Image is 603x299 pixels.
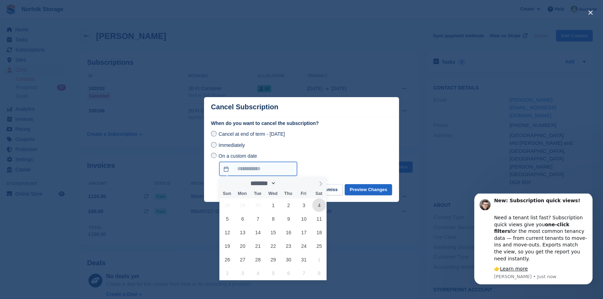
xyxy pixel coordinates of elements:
[297,226,311,239] span: October 17, 2025
[211,120,392,127] label: When do you want to cancel the subscription?
[266,239,280,253] span: October 22, 2025
[250,191,265,196] span: Tue
[315,184,343,196] button: Dismiss
[265,191,281,196] span: Wed
[345,184,392,196] button: Preview Changes
[282,239,295,253] span: October 23, 2025
[282,266,295,280] span: November 6, 2025
[312,198,326,212] span: October 4, 2025
[211,142,217,148] input: Immediately
[220,198,234,212] span: September 28, 2025
[211,103,278,111] p: Cancel Subscription
[311,191,327,196] span: Sat
[236,198,249,212] span: September 29, 2025
[296,191,311,196] span: Fri
[219,162,297,176] input: On a custom date
[276,180,298,187] input: Year
[282,212,295,226] span: October 9, 2025
[282,253,295,266] span: October 30, 2025
[236,266,249,280] span: November 3, 2025
[236,212,249,226] span: October 6, 2025
[251,198,265,212] span: September 30, 2025
[211,153,217,158] input: On a custom date
[312,212,326,226] span: October 11, 2025
[282,198,295,212] span: October 2, 2025
[297,212,311,226] span: October 10, 2025
[30,80,124,86] p: Message from Steven, sent Just now
[220,253,234,266] span: October 26, 2025
[266,266,280,280] span: November 5, 2025
[297,239,311,253] span: October 24, 2025
[251,253,265,266] span: October 28, 2025
[30,14,124,69] div: Need a tenant list fast? Subscription quick views give you for the most common tenancy data — fro...
[251,266,265,280] span: November 4, 2025
[266,212,280,226] span: October 8, 2025
[30,4,124,79] div: Message content
[266,226,280,239] span: October 15, 2025
[30,4,116,10] b: New: Subscription quick views!
[251,226,265,239] span: October 14, 2025
[236,253,249,266] span: October 27, 2025
[219,153,257,158] span: On a custom date
[266,253,280,266] span: October 29, 2025
[281,191,296,196] span: Thu
[297,253,311,266] span: October 31, 2025
[30,72,124,79] div: 👉
[248,180,276,187] select: Month
[312,226,326,239] span: October 18, 2025
[312,266,326,280] span: November 8, 2025
[464,194,603,289] iframe: Intercom notifications message
[236,239,249,253] span: October 20, 2025
[220,226,234,239] span: October 12, 2025
[312,253,326,266] span: November 1, 2025
[585,7,596,18] button: close
[36,72,64,78] a: Learn more
[220,212,234,226] span: October 5, 2025
[219,131,285,137] span: Cancel at end of term - [DATE]
[220,239,234,253] span: October 19, 2025
[251,212,265,226] span: October 7, 2025
[266,198,280,212] span: October 1, 2025
[282,226,295,239] span: October 16, 2025
[219,142,245,148] span: Immediately
[220,266,234,280] span: November 2, 2025
[16,6,27,17] img: Profile image for Steven
[219,191,235,196] span: Sun
[235,191,250,196] span: Mon
[211,131,217,136] input: Cancel at end of term - [DATE]
[297,198,311,212] span: October 3, 2025
[297,266,311,280] span: November 7, 2025
[312,239,326,253] span: October 25, 2025
[236,226,249,239] span: October 13, 2025
[251,239,265,253] span: October 21, 2025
